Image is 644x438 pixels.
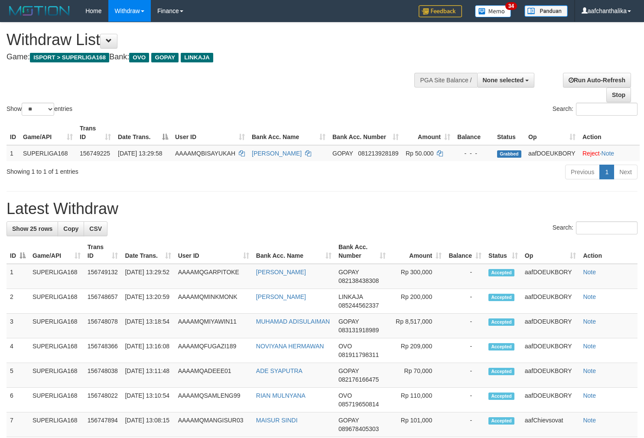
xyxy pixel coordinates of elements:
[521,412,580,437] td: aafChievsovat
[7,120,20,145] th: ID
[338,302,379,309] span: Copy 085244562337 to clipboard
[12,225,52,232] span: Show 25 rows
[488,294,514,301] span: Accepted
[521,388,580,412] td: aafDOEUKBORY
[175,264,253,289] td: AAAAMQGARPITOKE
[338,293,363,300] span: LINKAJA
[488,343,514,350] span: Accepted
[445,239,485,264] th: Balance: activate to sort column ascending
[576,221,637,234] input: Search:
[414,73,477,88] div: PGA Site Balance /
[121,412,174,437] td: [DATE] 13:08:15
[121,239,174,264] th: Date Trans.: activate to sort column ascending
[457,149,490,158] div: - - -
[419,5,462,17] img: Feedback.jpg
[84,289,122,314] td: 156748657
[121,264,174,289] td: [DATE] 13:29:52
[256,269,306,276] a: [PERSON_NAME]
[583,392,596,399] a: Note
[583,417,596,424] a: Note
[477,73,535,88] button: None selected
[175,150,235,157] span: AAAAMQBISAYUKAH
[329,120,402,145] th: Bank Acc. Number: activate to sort column ascending
[7,289,29,314] td: 2
[525,120,579,145] th: Op: activate to sort column ascending
[389,412,445,437] td: Rp 101,000
[583,318,596,325] a: Note
[129,53,149,62] span: OVO
[445,314,485,338] td: -
[485,239,521,264] th: Status: activate to sort column ascending
[84,264,122,289] td: 156749132
[488,393,514,400] span: Accepted
[175,363,253,388] td: AAAAMQADEEE01
[89,225,102,232] span: CSV
[252,150,302,157] a: [PERSON_NAME]
[406,150,434,157] span: Rp 50.000
[63,225,78,232] span: Copy
[579,145,640,161] td: ·
[80,150,110,157] span: 156749225
[521,338,580,363] td: aafDOEUKBORY
[7,388,29,412] td: 6
[118,150,162,157] span: [DATE] 13:29:58
[565,165,600,179] a: Previous
[22,103,54,116] select: Showentries
[253,239,335,264] th: Bank Acc. Name: activate to sort column ascending
[389,239,445,264] th: Amount: activate to sort column ascending
[488,318,514,326] span: Accepted
[20,120,76,145] th: Game/API: activate to sort column ascending
[175,289,253,314] td: AAAAMQMINKMONK
[256,417,298,424] a: MAISUR SINDI
[338,392,352,399] span: OVO
[338,343,352,350] span: OVO
[521,239,580,264] th: Op: activate to sort column ascending
[583,293,596,300] a: Note
[256,343,324,350] a: NOVIYANA HERMAWAN
[338,351,379,358] span: Copy 081911798311 to clipboard
[121,363,174,388] td: [DATE] 13:11:48
[445,289,485,314] td: -
[576,103,637,116] input: Search:
[7,221,58,236] a: Show 25 rows
[494,120,525,145] th: Status
[84,221,107,236] a: CSV
[338,269,359,276] span: GOPAY
[475,5,511,17] img: Button%20Memo.svg
[7,4,72,17] img: MOTION_logo.png
[76,120,114,145] th: Trans ID: activate to sort column ascending
[256,318,330,325] a: MUHAMAD ADISULAIMAN
[582,150,600,157] a: Reject
[29,388,84,412] td: SUPERLIGA168
[84,314,122,338] td: 156748078
[389,264,445,289] td: Rp 300,000
[583,367,596,374] a: Note
[175,239,253,264] th: User ID: activate to sort column ascending
[338,425,379,432] span: Copy 089678405303 to clipboard
[579,120,640,145] th: Action
[29,338,84,363] td: SUPERLIGA168
[445,264,485,289] td: -
[389,388,445,412] td: Rp 110,000
[338,376,379,383] span: Copy 082176166475 to clipboard
[7,53,421,62] h4: Game: Bank:
[445,388,485,412] td: -
[7,264,29,289] td: 1
[84,412,122,437] td: 156747894
[84,388,122,412] td: 156748022
[84,338,122,363] td: 156748366
[521,289,580,314] td: aafDOEUKBORY
[121,388,174,412] td: [DATE] 13:10:54
[553,103,637,116] label: Search:
[175,338,253,363] td: AAAAMQFUGAZI189
[335,239,389,264] th: Bank Acc. Number: activate to sort column ascending
[389,338,445,363] td: Rp 209,000
[488,269,514,276] span: Accepted
[602,150,615,157] a: Note
[29,264,84,289] td: SUPERLIGA168
[488,368,514,375] span: Accepted
[7,412,29,437] td: 7
[521,264,580,289] td: aafDOEUKBORY
[338,401,379,408] span: Copy 085719650814 to clipboard
[175,388,253,412] td: AAAAMQSAMLENG99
